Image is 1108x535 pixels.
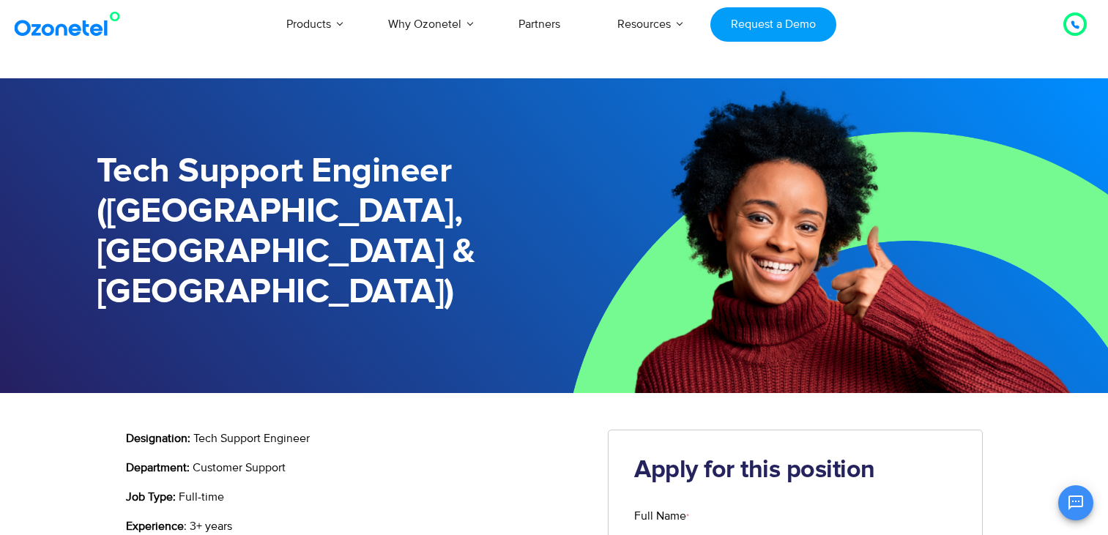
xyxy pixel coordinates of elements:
button: Open chat [1058,485,1093,520]
b: Department: [126,460,190,475]
span: : [184,519,187,534]
h1: Tech Support Engineer ([GEOGRAPHIC_DATA], [GEOGRAPHIC_DATA] & [GEOGRAPHIC_DATA]) [97,151,554,313]
span: Full-time [179,490,224,504]
b: Experience [126,519,184,534]
span: Customer Support [193,460,286,475]
h2: Apply for this position [634,456,956,485]
b: Designation: [126,431,190,446]
b: Job Type [126,490,173,504]
span: 3+ years [190,519,232,534]
label: Full Name [634,507,956,525]
b: : [173,490,176,504]
a: Request a Demo [710,7,836,42]
span: Tech Support Engineer [193,431,310,446]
